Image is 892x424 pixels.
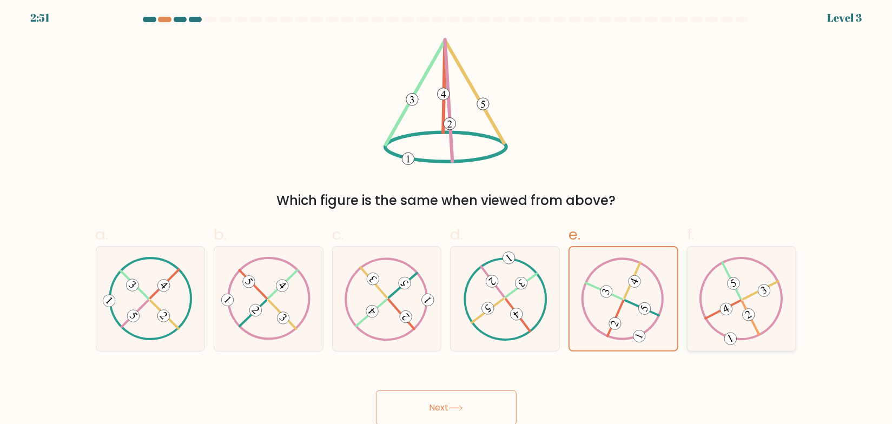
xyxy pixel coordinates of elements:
div: Level 3 [827,10,862,26]
div: 2:51 [30,10,50,26]
div: Which figure is the same when viewed from above? [102,191,790,210]
span: c. [332,224,344,245]
span: e. [569,224,580,245]
span: a. [96,224,109,245]
span: b. [214,224,227,245]
span: f. [687,224,695,245]
span: d. [450,224,463,245]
